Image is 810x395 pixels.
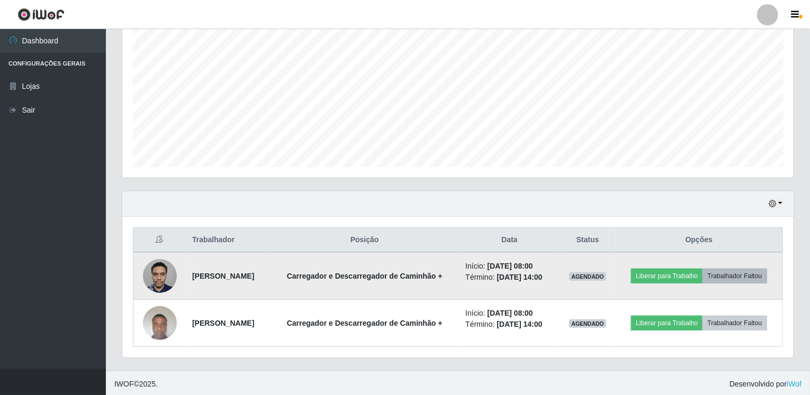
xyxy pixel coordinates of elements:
[616,228,783,253] th: Opções
[465,319,553,330] li: Término:
[488,309,533,317] time: [DATE] 08:00
[497,273,542,281] time: [DATE] 14:00
[114,380,134,388] span: IWOF
[703,269,767,283] button: Trabalhador Faltou
[186,228,270,253] th: Trabalhador
[488,262,533,270] time: [DATE] 08:00
[560,228,616,253] th: Status
[703,316,767,330] button: Trabalhador Faltou
[465,308,553,319] li: Início:
[143,300,177,345] img: 1755108757217.jpeg
[465,272,553,283] li: Término:
[631,316,703,330] button: Liberar para Trabalho
[287,319,443,327] strong: Carregador e Descarregador de Caminhão +
[192,272,254,280] strong: [PERSON_NAME]
[497,320,542,328] time: [DATE] 14:00
[287,272,443,280] strong: Carregador e Descarregador de Caminhão +
[569,319,606,328] span: AGENDADO
[459,228,560,253] th: Data
[114,379,158,390] span: © 2025 .
[631,269,703,283] button: Liberar para Trabalho
[17,8,65,21] img: CoreUI Logo
[143,253,177,298] img: 1754538060330.jpeg
[465,261,553,272] li: Início:
[270,228,459,253] th: Posição
[787,380,802,388] a: iWof
[192,319,254,327] strong: [PERSON_NAME]
[569,272,606,281] span: AGENDADO
[730,379,802,390] span: Desenvolvido por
